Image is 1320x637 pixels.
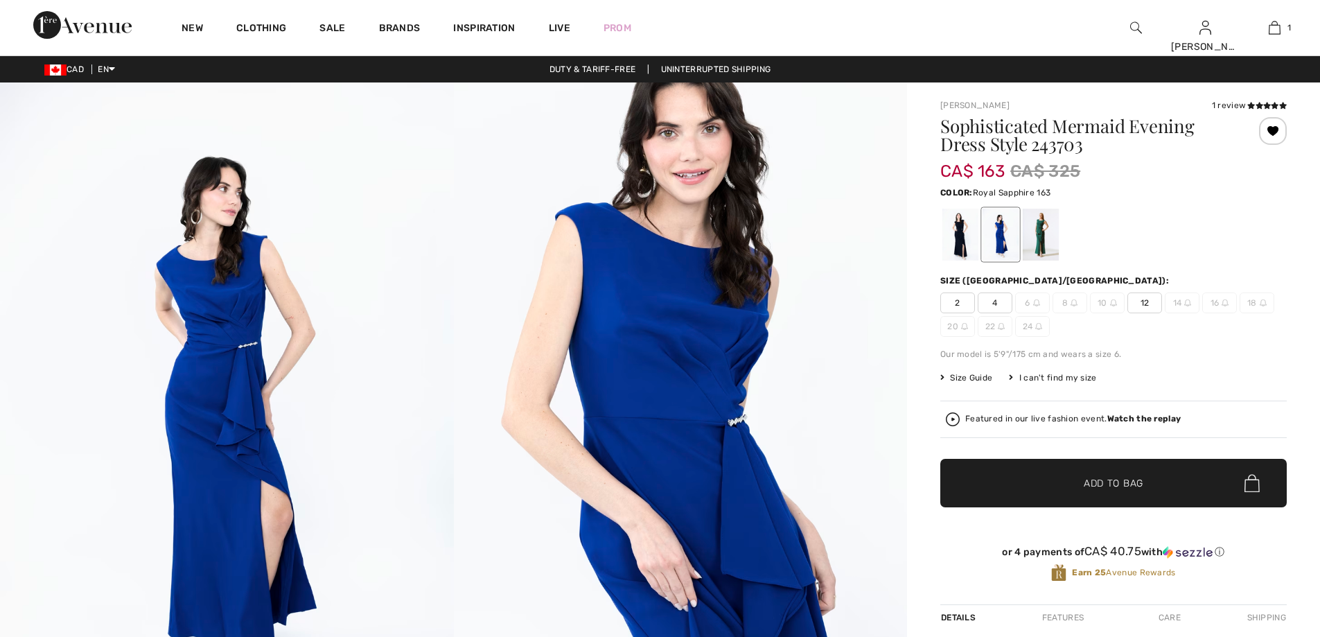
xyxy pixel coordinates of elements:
div: 1 review [1212,99,1287,112]
a: [PERSON_NAME] [940,101,1010,110]
div: I can't find my size [1009,372,1096,384]
img: ring-m.svg [1222,299,1229,306]
a: Prom [604,21,631,35]
img: Sezzle [1163,546,1213,559]
iframe: Opens a widget where you can chat to one of our agents [1232,533,1306,568]
button: Add to Bag [940,459,1287,507]
div: Details [940,605,979,630]
img: Watch the replay [946,412,960,426]
img: My Info [1199,19,1211,36]
div: Shipping [1244,605,1287,630]
span: 4 [978,293,1012,313]
a: Brands [379,22,421,37]
img: search the website [1130,19,1142,36]
div: Size ([GEOGRAPHIC_DATA]/[GEOGRAPHIC_DATA]): [940,274,1172,287]
img: ring-m.svg [1184,299,1191,306]
div: Royal Sapphire 163 [983,209,1019,261]
img: Canadian Dollar [44,64,67,76]
span: Size Guide [940,372,992,384]
div: [PERSON_NAME] [1171,40,1239,54]
span: Color: [940,188,973,198]
a: Live [549,21,570,35]
span: EN [98,64,115,74]
img: Bag.svg [1244,474,1260,492]
div: or 4 payments ofCA$ 40.75withSezzle Click to learn more about Sezzle [940,545,1287,564]
span: Add to Bag [1084,476,1143,491]
span: Royal Sapphire 163 [973,188,1050,198]
span: CA$ 325 [1010,159,1080,184]
div: Midnight Blue [942,209,978,261]
div: Features [1030,605,1095,630]
img: ring-m.svg [1071,299,1077,306]
span: 22 [978,316,1012,337]
span: 2 [940,293,975,313]
a: Sale [319,22,345,37]
img: ring-m.svg [1035,323,1042,330]
h1: Sophisticated Mermaid Evening Dress Style 243703 [940,117,1229,153]
span: 10 [1090,293,1125,313]
span: CA$ 163 [940,148,1005,181]
strong: Watch the replay [1107,414,1181,424]
img: ring-m.svg [1033,299,1040,306]
img: Avenue Rewards [1051,564,1066,582]
span: 6 [1015,293,1050,313]
span: 14 [1165,293,1199,313]
img: ring-m.svg [1110,299,1117,306]
img: My Bag [1269,19,1281,36]
strong: Earn 25 [1072,568,1106,577]
span: CA$ 40.75 [1084,544,1141,558]
span: 24 [1015,316,1050,337]
span: Avenue Rewards [1072,566,1175,579]
a: Clothing [236,22,286,37]
div: Care [1147,605,1193,630]
span: 18 [1240,293,1274,313]
span: 20 [940,316,975,337]
img: ring-m.svg [998,323,1005,330]
a: 1 [1240,19,1308,36]
div: Our model is 5'9"/175 cm and wears a size 6. [940,348,1287,360]
div: Featured in our live fashion event. [965,415,1181,424]
img: ring-m.svg [1260,299,1267,306]
div: Absolute green [1023,209,1059,261]
a: Sign In [1199,21,1211,34]
span: CAD [44,64,89,74]
div: or 4 payments of with [940,545,1287,559]
span: 16 [1202,293,1237,313]
img: ring-m.svg [961,323,968,330]
span: 12 [1127,293,1162,313]
span: 8 [1053,293,1087,313]
span: 1 [1287,21,1291,34]
a: New [182,22,203,37]
span: Inspiration [453,22,515,37]
img: 1ère Avenue [33,11,132,39]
